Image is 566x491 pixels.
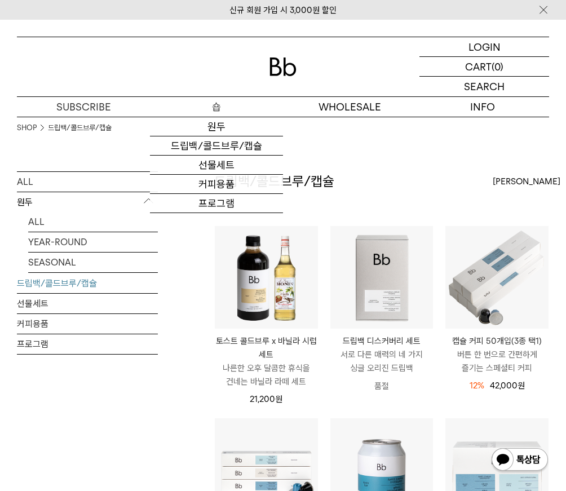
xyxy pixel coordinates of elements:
[28,232,158,252] a: YEAR-ROUND
[416,97,549,117] p: INFO
[445,348,549,375] p: 버튼 한 번으로 간편하게 즐기는 스페셜티 커피
[17,97,150,117] a: SUBSCRIBE
[150,97,283,117] a: 숍
[17,314,158,334] a: 커피용품
[150,117,283,136] a: 원두
[465,57,492,76] p: CART
[48,122,112,134] a: 드립백/콜드브루/캡슐
[150,136,283,156] a: 드립백/콜드브루/캡슐
[468,37,501,56] p: LOGIN
[17,294,158,313] a: 선물세트
[28,212,158,232] a: ALL
[275,394,282,404] span: 원
[419,57,549,77] a: CART (0)
[215,226,318,329] img: 토스트 콜드브루 x 바닐라 시럽 세트
[490,381,525,391] span: 42,000
[229,5,337,15] a: 신규 회원 가입 시 3,000원 할인
[493,175,560,188] span: [PERSON_NAME]
[250,394,282,404] span: 21,200
[17,192,158,213] p: 원두
[464,77,505,96] p: SEARCH
[215,361,318,388] p: 나른한 오후 달콤한 휴식을 건네는 바닐라 라떼 세트
[330,375,434,397] p: 품절
[518,381,525,391] span: 원
[215,334,318,361] p: 토스트 콜드브루 x 바닐라 시럽 세트
[330,334,434,375] a: 드립백 디스커버리 세트 서로 다른 매력의 네 가지 싱글 오리진 드립백
[330,348,434,375] p: 서로 다른 매력의 네 가지 싱글 오리진 드립백
[445,334,549,348] p: 캡슐 커피 50개입(3종 택1)
[490,447,549,474] img: 카카오톡 채널 1:1 채팅 버튼
[330,226,434,329] img: 드립백 디스커버리 세트
[470,379,484,392] div: 12%
[28,253,158,272] a: SEASONAL
[17,273,158,293] a: 드립백/콜드브루/캡슐
[492,57,503,76] p: (0)
[150,175,283,194] a: 커피용품
[283,97,416,117] p: WHOLESALE
[445,334,549,375] a: 캡슐 커피 50개입(3종 택1) 버튼 한 번으로 간편하게 즐기는 스페셜티 커피
[150,156,283,175] a: 선물세트
[17,122,37,134] a: SHOP
[445,226,549,329] img: 캡슐 커피 50개입(3종 택1)
[17,172,158,192] a: ALL
[17,334,158,354] a: 프로그램
[269,57,297,76] img: 로고
[419,37,549,57] a: LOGIN
[150,194,283,213] a: 프로그램
[215,334,318,388] a: 토스트 콜드브루 x 바닐라 시럽 세트 나른한 오후 달콤한 휴식을 건네는 바닐라 라떼 세트
[330,334,434,348] p: 드립백 디스커버리 세트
